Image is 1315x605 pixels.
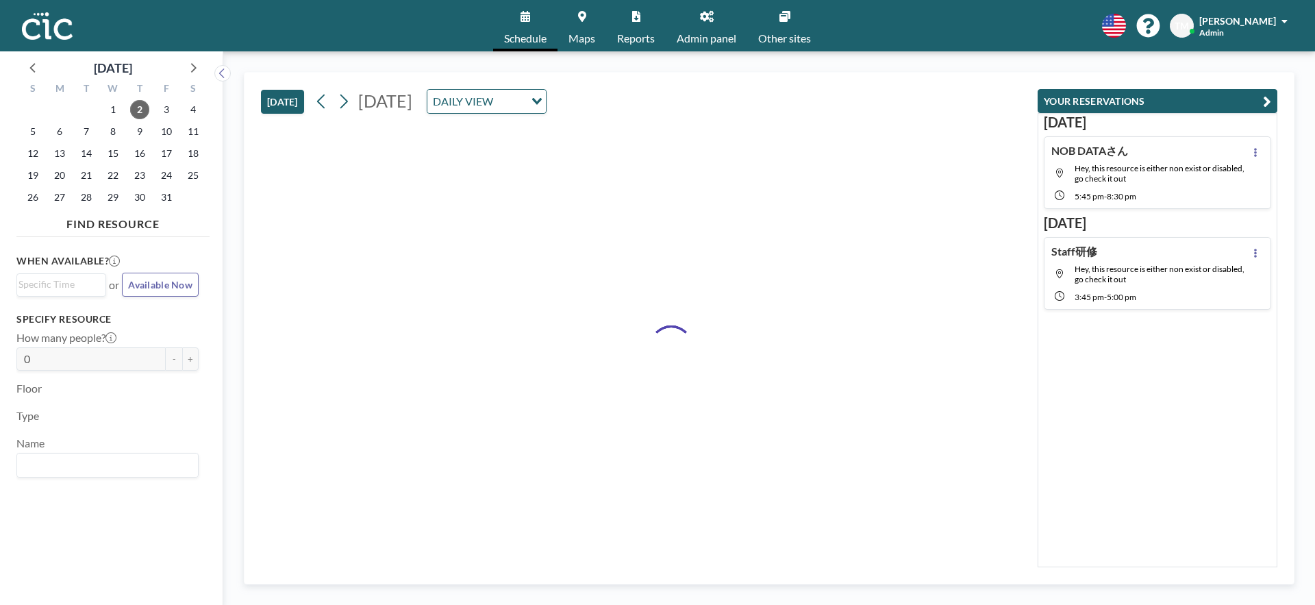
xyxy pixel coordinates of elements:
span: Monday, October 6, 2025 [50,122,69,141]
span: - [1104,292,1107,302]
span: Monday, October 20, 2025 [50,166,69,185]
span: DAILY VIEW [430,92,496,110]
span: Maps [568,33,595,44]
h4: NOB DATAさん [1051,144,1128,158]
div: T [73,81,100,99]
h4: Staff研修 [1051,245,1097,258]
h4: FIND RESOURCE [16,212,210,231]
span: Friday, October 17, 2025 [157,144,176,163]
h3: [DATE] [1044,214,1271,232]
div: W [100,81,127,99]
button: Available Now [122,273,199,297]
span: Admin [1199,27,1224,38]
div: S [179,81,206,99]
span: Wednesday, October 1, 2025 [103,100,123,119]
span: Wednesday, October 22, 2025 [103,166,123,185]
span: Sunday, October 19, 2025 [23,166,42,185]
span: 5:00 PM [1107,292,1136,302]
label: Floor [16,382,42,395]
h3: [DATE] [1044,114,1271,131]
span: Tuesday, October 21, 2025 [77,166,96,185]
span: Saturday, October 11, 2025 [184,122,203,141]
span: Reports [617,33,655,44]
div: Search for option [17,454,198,477]
span: Thursday, October 2, 2025 [130,100,149,119]
div: Search for option [427,90,546,113]
span: Saturday, October 4, 2025 [184,100,203,119]
span: Tuesday, October 7, 2025 [77,122,96,141]
span: 3:45 PM [1075,292,1104,302]
img: organization-logo [22,12,73,40]
span: or [109,278,119,292]
span: Friday, October 24, 2025 [157,166,176,185]
label: Name [16,436,45,450]
span: 8:30 PM [1107,191,1136,201]
span: Friday, October 3, 2025 [157,100,176,119]
label: How many people? [16,331,116,345]
button: + [182,347,199,371]
div: T [126,81,153,99]
span: Monday, October 13, 2025 [50,144,69,163]
span: Friday, October 10, 2025 [157,122,176,141]
span: Thursday, October 9, 2025 [130,122,149,141]
span: Thursday, October 30, 2025 [130,188,149,207]
h3: Specify resource [16,313,199,325]
span: Wednesday, October 15, 2025 [103,144,123,163]
span: Hey, this resource is either non exist or disabled, go check it out [1075,264,1244,284]
span: Monday, October 27, 2025 [50,188,69,207]
span: Tuesday, October 28, 2025 [77,188,96,207]
span: Available Now [128,279,192,291]
label: Type [16,409,39,423]
div: S [20,81,47,99]
span: Admin panel [677,33,736,44]
span: Wednesday, October 8, 2025 [103,122,123,141]
button: [DATE] [261,90,304,114]
span: - [1104,191,1107,201]
span: Sunday, October 12, 2025 [23,144,42,163]
span: Saturday, October 25, 2025 [184,166,203,185]
span: Schedule [504,33,547,44]
span: Sunday, October 26, 2025 [23,188,42,207]
button: YOUR RESERVATIONS [1038,89,1277,113]
span: Tuesday, October 14, 2025 [77,144,96,163]
span: Thursday, October 23, 2025 [130,166,149,185]
span: [PERSON_NAME] [1199,15,1276,27]
input: Search for option [497,92,523,110]
div: [DATE] [94,58,132,77]
span: Friday, October 31, 2025 [157,188,176,207]
div: Search for option [17,274,105,295]
div: M [47,81,73,99]
span: Saturday, October 18, 2025 [184,144,203,163]
span: Sunday, October 5, 2025 [23,122,42,141]
button: - [166,347,182,371]
span: Hey, this resource is either non exist or disabled, go check it out [1075,163,1244,184]
span: Other sites [758,33,811,44]
span: Wednesday, October 29, 2025 [103,188,123,207]
span: [DATE] [358,90,412,111]
input: Search for option [18,456,190,474]
span: 5:45 PM [1075,191,1104,201]
div: F [153,81,179,99]
span: TM [1175,20,1189,32]
span: Thursday, October 16, 2025 [130,144,149,163]
input: Search for option [18,277,98,292]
